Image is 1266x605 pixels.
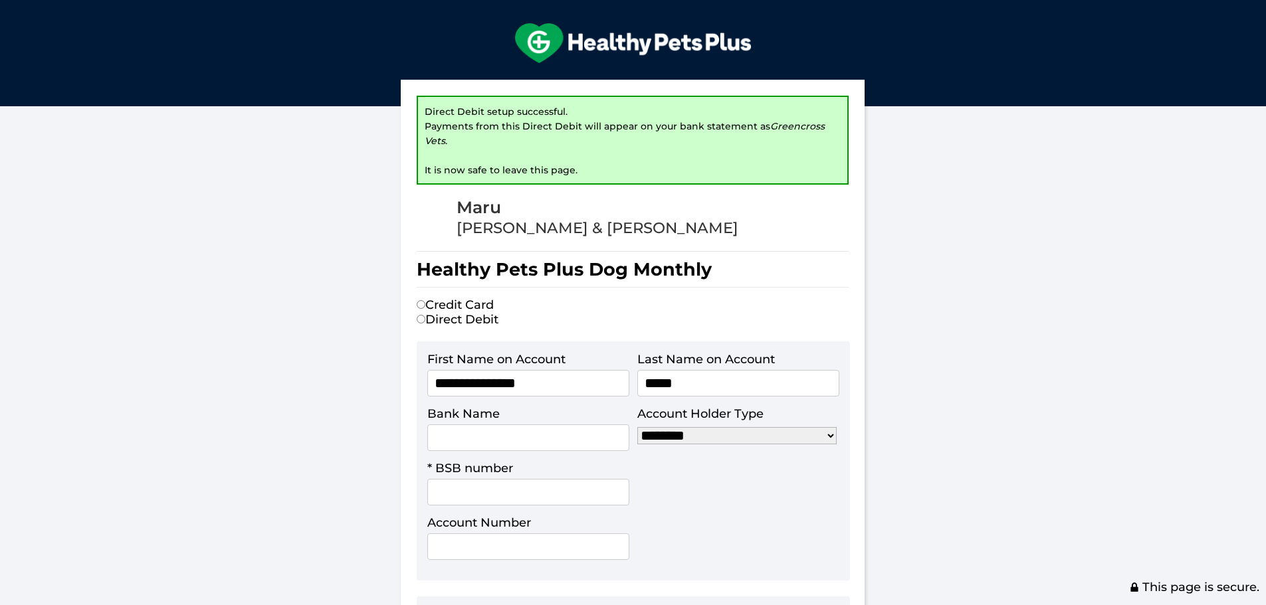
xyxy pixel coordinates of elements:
[417,312,498,327] label: Direct Debit
[1129,580,1259,594] span: This page is secure.
[427,461,513,475] label: * BSB number
[457,218,738,238] div: [PERSON_NAME] & [PERSON_NAME]
[637,406,764,421] label: Account Holder Type
[425,106,825,176] span: Direct Debit setup successful. Payments from this Direct Debit will appear on your bank statement...
[425,120,825,147] i: Greencross Vets
[427,406,500,421] label: Bank Name
[427,515,531,530] label: Account Number
[637,352,775,367] label: Last Name on Account
[417,300,425,309] input: Credit Card
[457,197,738,218] div: Maru
[417,315,425,323] input: Direct Debit
[427,352,566,367] label: First Name on Account
[417,251,849,288] h1: Healthy Pets Plus Dog Monthly
[417,298,494,312] label: Credit Card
